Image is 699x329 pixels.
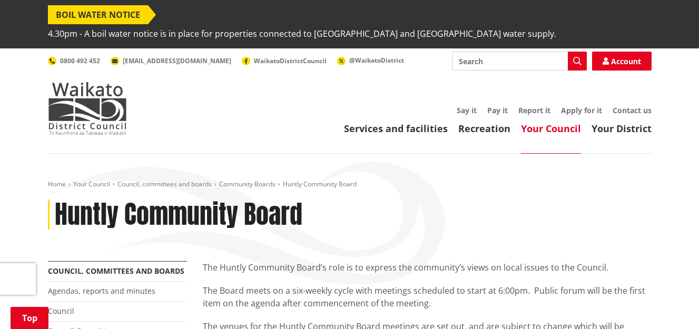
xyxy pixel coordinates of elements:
[11,307,48,329] a: Top
[521,122,581,135] a: Your Council
[48,24,556,43] span: 4.30pm - A boil water notice is in place for properties connected to [GEOGRAPHIC_DATA] and [GEOGR...
[337,56,404,65] a: @WaikatoDistrict
[458,122,510,135] a: Recreation
[60,56,100,65] span: 0800 492 452
[518,105,550,115] a: Report it
[117,180,212,188] a: Council, committees and boards
[48,180,66,188] a: Home
[48,5,148,24] span: BOIL WATER NOTICE
[73,180,110,188] a: Your Council
[349,56,404,65] span: @WaikatoDistrict
[457,105,477,115] a: Say it
[48,56,100,65] a: 0800 492 452
[48,82,127,135] img: Waikato District Council - Te Kaunihera aa Takiwaa o Waikato
[48,266,184,276] a: Council, committees and boards
[452,52,587,71] input: Search input
[254,56,327,65] span: WaikatoDistrictCouncil
[123,56,231,65] span: [EMAIL_ADDRESS][DOMAIN_NAME]
[111,56,231,65] a: [EMAIL_ADDRESS][DOMAIN_NAME]
[48,180,652,189] nav: breadcrumb
[48,306,74,316] a: Council
[219,180,275,188] a: Community Boards
[55,200,302,230] h1: Huntly Community Board
[592,122,652,135] a: Your District
[561,105,602,115] a: Apply for it
[344,122,448,135] a: Services and facilities
[203,284,652,310] p: The Board meets on a six-weekly cycle with meetings scheduled to start at 6:00pm. Public forum wi...
[592,52,652,71] a: Account
[283,180,357,188] span: Huntly Community Board
[242,56,327,65] a: WaikatoDistrictCouncil
[487,105,508,115] a: Pay it
[48,286,155,296] a: Agendas, reports and minutes
[613,105,652,115] a: Contact us
[203,261,652,274] p: The Huntly Community Board’s role is to express the community’s views on local issues to the Coun...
